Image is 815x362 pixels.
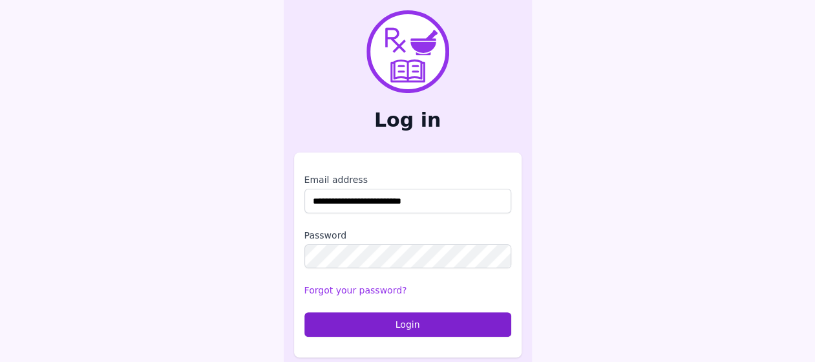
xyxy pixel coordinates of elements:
h2: Log in [294,109,522,132]
a: Forgot your password? [304,285,407,295]
button: Login [304,312,511,337]
img: PharmXellence Logo [366,10,449,93]
label: Password [304,229,511,242]
label: Email address [304,173,511,186]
